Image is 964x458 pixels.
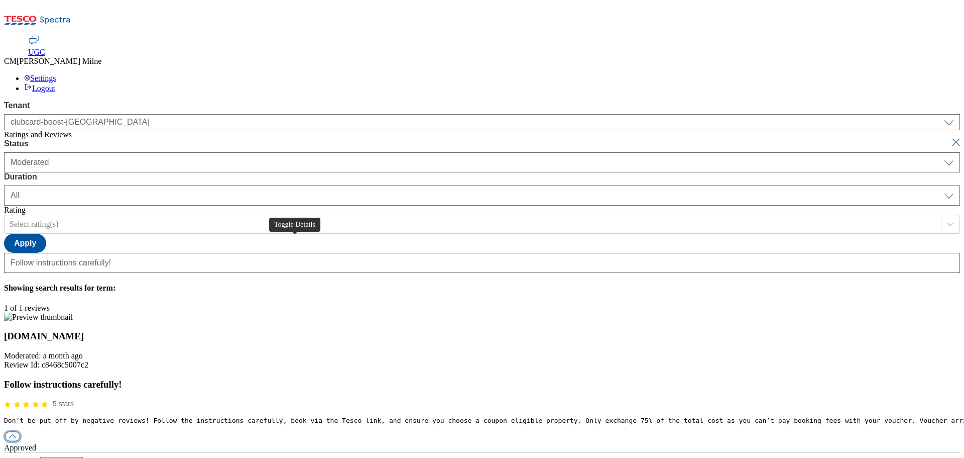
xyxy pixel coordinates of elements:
[4,206,26,214] label: Rating
[24,84,55,93] a: Logout
[4,360,960,370] div: Review Id: c8468c5007c2
[4,57,17,65] span: CM
[28,36,45,57] a: UGC
[4,443,960,452] div: Approved
[4,139,960,148] label: Status
[4,417,960,424] pre: Don’t be put off by negative reviews! Follow the instructions carefully, book via the Tesco link,...
[4,304,960,313] div: 1 of 1 reviews
[4,399,74,408] div: 5/5 stars
[17,57,101,65] span: [PERSON_NAME] Milne
[4,172,960,181] label: Duration
[28,48,45,56] span: UGC
[4,101,960,110] label: Tenant
[24,74,56,82] a: Settings
[4,331,960,342] h3: [DOMAIN_NAME]
[4,379,960,390] h3: Follow instructions carefully!
[4,130,72,139] span: Ratings and Reviews
[4,253,960,273] input: Search
[53,399,74,408] span: 5 stars
[4,284,960,293] h4: Showing search results for term:
[4,234,46,253] button: Apply
[4,351,960,360] div: Moderated: a month ago
[4,313,73,322] img: Preview thumbnail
